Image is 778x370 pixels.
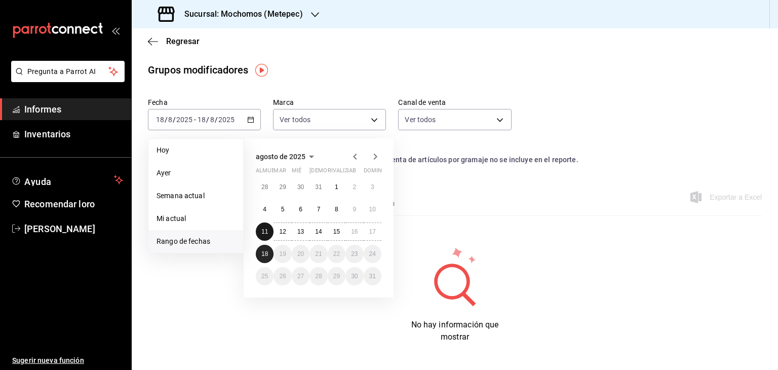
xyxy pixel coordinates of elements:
[12,356,84,364] font: Sugerir nueva función
[328,178,345,196] button: 1 de agosto de 2025
[351,273,358,280] font: 30
[371,183,374,191] abbr: 3 de agosto de 2025
[297,183,304,191] abbr: 30 de julio de 2025
[261,250,268,257] font: 18
[261,183,268,191] font: 28
[364,200,381,218] button: 10 de agosto de 2025
[335,183,338,191] font: 1
[309,167,369,178] abbr: jueves
[369,250,376,257] font: 24
[256,267,274,285] button: 25 de agosto de 2025
[148,36,200,46] button: Regresar
[148,98,168,106] font: Fecha
[274,267,291,285] button: 26 de agosto de 2025
[274,167,286,174] font: mar
[279,273,286,280] font: 26
[353,183,356,191] font: 2
[309,267,327,285] button: 28 de agosto de 2025
[299,206,302,213] font: 6
[256,167,286,174] font: almuerzo
[279,228,286,235] font: 12
[328,167,356,174] font: rivalizar
[353,183,356,191] abbr: 2 de agosto de 2025
[405,116,436,124] font: Ver todos
[297,228,304,235] abbr: 13 de agosto de 2025
[315,228,322,235] font: 14
[333,250,340,257] abbr: 22 de agosto de 2025
[279,273,286,280] abbr: 26 de agosto de 2025
[274,223,291,241] button: 12 de agosto de 2025
[24,176,52,187] font: Ayuda
[369,250,376,257] abbr: 24 de agosto de 2025
[315,273,322,280] abbr: 28 de agosto de 2025
[279,183,286,191] abbr: 29 de julio de 2025
[328,200,345,218] button: 8 de agosto de 2025
[297,250,304,257] font: 20
[315,250,322,257] font: 21
[369,206,376,213] font: 10
[398,98,446,106] font: Canal de venta
[292,245,309,263] button: 20 de agosto de 2025
[263,206,266,213] abbr: 4 de agosto de 2025
[333,273,340,280] font: 29
[292,167,301,174] font: mié
[292,167,301,178] abbr: miércoles
[333,228,340,235] abbr: 15 de agosto de 2025
[24,129,70,139] font: Inventarios
[255,64,268,77] button: Marcador de información sobre herramientas
[261,228,268,235] abbr: 11 de agosto de 2025
[333,250,340,257] font: 22
[261,250,268,257] abbr: 18 de agosto de 2025
[194,116,196,124] font: -
[184,9,303,19] font: Sucursal: Mochomos (Metepec)
[345,200,363,218] button: 9 de agosto de 2025
[256,178,274,196] button: 28 de julio de 2025
[345,167,356,178] abbr: sábado
[351,250,358,257] font: 23
[261,273,268,280] font: 25
[256,151,318,163] button: agosto de 2025
[369,273,376,280] abbr: 31 de agosto de 2025
[309,200,327,218] button: 7 de agosto de 2025
[371,183,374,191] font: 3
[210,116,215,124] input: --
[333,273,340,280] abbr: 29 de agosto de 2025
[280,116,310,124] font: Ver todos
[281,206,285,213] font: 5
[274,167,286,178] abbr: martes
[7,73,125,84] a: Pregunta a Parrot AI
[351,250,358,257] abbr: 23 de agosto de 2025
[369,228,376,235] font: 17
[369,206,376,213] abbr: 10 de agosto de 2025
[165,116,168,124] font: /
[351,273,358,280] abbr: 30 de agosto de 2025
[364,223,381,241] button: 17 de agosto de 2025
[279,250,286,257] font: 19
[369,228,376,235] abbr: 17 de agosto de 2025
[292,200,309,218] button: 6 de agosto de 2025
[299,206,302,213] abbr: 6 de agosto de 2025
[157,214,186,223] font: Mi actual
[309,167,369,174] font: [DEMOGRAPHIC_DATA]
[261,228,268,235] font: 11
[263,206,266,213] font: 4
[411,320,499,342] font: No hay información que mostrar
[335,206,338,213] font: 8
[328,223,345,241] button: 15 de agosto de 2025
[279,183,286,191] font: 29
[328,267,345,285] button: 29 de agosto de 2025
[315,183,322,191] abbr: 31 de julio de 2025
[364,267,381,285] button: 31 de agosto de 2025
[345,178,363,196] button: 2 de agosto de 2025
[292,178,309,196] button: 30 de julio de 2025
[274,178,291,196] button: 29 de julio de 2025
[157,169,171,177] font: Ayer
[157,237,210,245] font: Rango de fechas
[364,245,381,263] button: 24 de agosto de 2025
[345,167,356,174] font: sab
[274,245,291,263] button: 19 de agosto de 2025
[353,206,356,213] abbr: 9 de agosto de 2025
[364,167,388,178] abbr: domingo
[256,223,274,241] button: 11 de agosto de 2025
[281,206,285,213] abbr: 5 de agosto de 2025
